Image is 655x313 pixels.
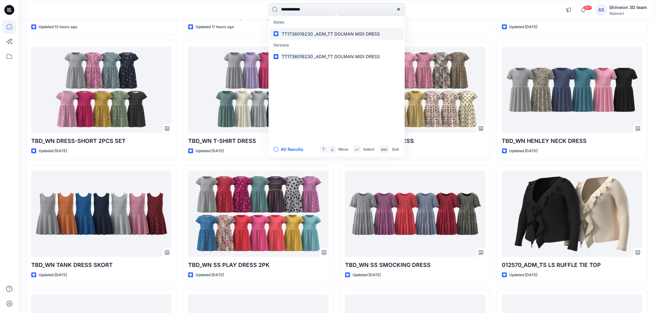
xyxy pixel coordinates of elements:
p: Updated [DATE] [39,148,67,154]
p: TBD_WN SS SMOCKING DRESS [345,261,485,269]
p: Updated [DATE] [510,24,538,30]
a: TBD_WN DRESS-SHORT 2PCS SET [31,47,171,133]
p: Updated [DATE] [196,148,224,154]
a: TT1736016230_ADM_TT DOLMAN MIDI DRESS [270,51,404,62]
p: TBD_WN TANK DRESS SKORT [31,261,171,269]
mark: TT1736016230 [281,30,314,37]
a: TBD_WN TANK DRESS SKORT [31,171,171,257]
a: TBD_WN T-SHIRT DRESS [188,47,328,133]
p: Updated [DATE] [510,272,538,278]
div: S3 [596,4,607,15]
p: Updated [DATE] [39,272,67,278]
button: All Results [274,146,308,153]
p: Updated [DATE] [353,272,381,278]
a: 012570_ADM_TS LS RUFFLE TIE TOP [502,171,642,257]
p: Select [363,146,375,153]
p: TBD_WN HENLEY NECK DRESS [502,137,642,145]
p: TBD_WN SS PLAY DRESS 2PK [188,261,328,269]
span: 99+ [583,5,592,10]
p: Updated 13 hours ago [39,24,77,30]
p: TBD_WN DRESS-SHORT 2PCS SET [31,137,171,145]
a: TBD_WN SS SMOCKING DRESS [345,171,485,257]
mark: TT1736016230 [281,53,314,60]
p: Updated [DATE] [196,272,224,278]
span: _ADM_TT DOLMAN MIDI DRESS [314,54,380,59]
a: TBD_WN SS PLAY DRESS [345,47,485,133]
p: Updated [DATE] [510,148,538,154]
a: TBD_WN SS PLAY DRESS 2PK [188,171,328,257]
p: TBD_WN T-SHIRT DRESS [188,137,328,145]
p: TBD_WN SS PLAY DRESS [345,137,485,145]
div: Shinwon 3D team [609,4,647,11]
p: esc [381,146,388,153]
p: Move [339,146,349,153]
a: TBD_WN HENLEY NECK DRESS [502,47,642,133]
a: TT1736016230_ADM_TT DOLMAN MIDI DRESS [270,28,404,40]
p: Versions [270,40,404,51]
p: Quit [392,146,399,153]
p: Styles [270,17,404,28]
div: Walmart [609,11,647,16]
span: _ADM_TT DOLMAN MIDI DRESS [314,31,380,36]
p: Updated 17 hours ago [196,24,234,30]
p: 012570_ADM_TS LS RUFFLE TIE TOP [502,261,642,269]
